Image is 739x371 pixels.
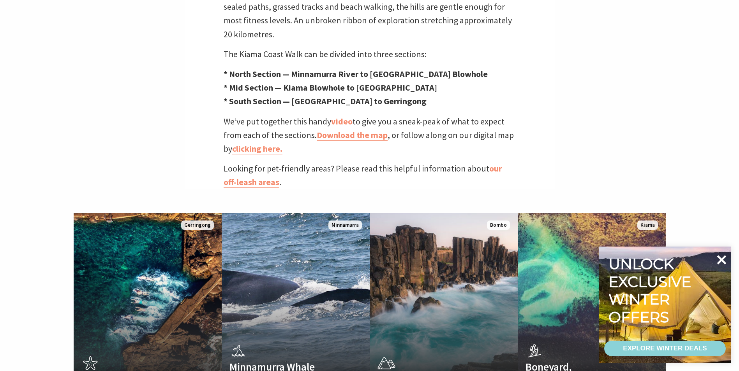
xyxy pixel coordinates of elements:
div: Unlock exclusive winter offers [608,255,695,326]
strong: * North Section — Minnamurra River to [GEOGRAPHIC_DATA] Blowhole [224,68,488,79]
a: our off-leash areas [224,163,502,188]
span: Bombo [487,220,510,230]
p: Looking for pet-friendly areas? Please read this helpful information about . [224,162,516,189]
strong: * Mid Section — Kiama Blowhole to [GEOGRAPHIC_DATA] [224,82,437,93]
span: Kiama [637,220,658,230]
span: Minnamurra [328,220,362,230]
strong: * South Section — [GEOGRAPHIC_DATA] to Gerringong [224,96,427,107]
p: We’ve put together this handy to give you a sneak-peak of what to expect from each of the section... [224,115,516,156]
a: video [331,116,353,127]
span: Gerringong [181,220,214,230]
a: clicking here. [232,143,282,154]
a: EXPLORE WINTER DEALS [604,341,726,356]
div: EXPLORE WINTER DEALS [623,341,707,356]
a: Download the map [317,129,388,141]
p: The Kiama Coast Walk can be divided into three sections: [224,47,516,61]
